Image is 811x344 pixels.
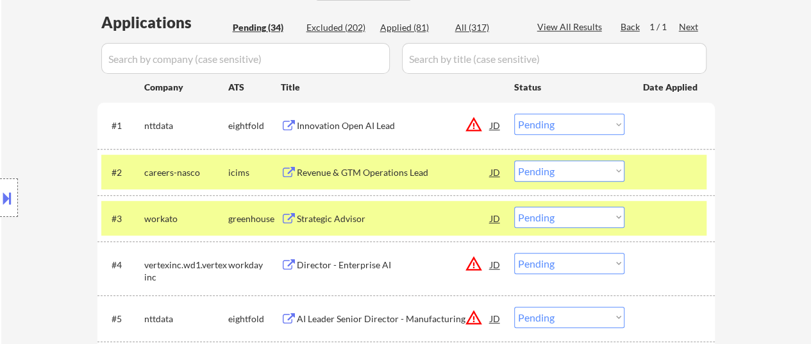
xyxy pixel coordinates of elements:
[228,119,281,132] div: eightfold
[489,253,502,276] div: JD
[465,309,483,327] button: warning_amber
[679,21,699,33] div: Next
[297,212,490,225] div: Strategic Advisor
[465,116,483,133] button: warning_amber
[649,21,679,33] div: 1 / 1
[643,81,699,94] div: Date Applied
[306,21,371,34] div: Excluded (202)
[297,166,490,179] div: Revenue & GTM Operations Lead
[297,313,490,325] div: AI Leader Senior Director - Manufacturing
[101,43,390,74] input: Search by company (case sensitive)
[514,75,624,98] div: Status
[402,43,706,74] input: Search by title (case sensitive)
[297,259,490,271] div: Director - Enterprise AI
[112,313,134,325] div: #5
[228,259,281,271] div: workday
[489,307,502,330] div: JD
[380,21,444,34] div: Applied (81)
[489,160,502,184] div: JD
[297,119,490,132] div: Innovation Open AI Lead
[455,21,519,34] div: All (317)
[144,313,228,325] div: nttdata
[489,207,502,230] div: JD
[621,21,641,33] div: Back
[228,212,281,225] div: greenhouse
[228,81,281,94] div: ATS
[537,21,606,33] div: View All Results
[465,255,483,273] button: warning_amber
[228,313,281,325] div: eightfold
[281,81,502,94] div: Title
[489,114,502,137] div: JD
[101,15,228,30] div: Applications
[228,166,281,179] div: icims
[233,21,297,34] div: Pending (34)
